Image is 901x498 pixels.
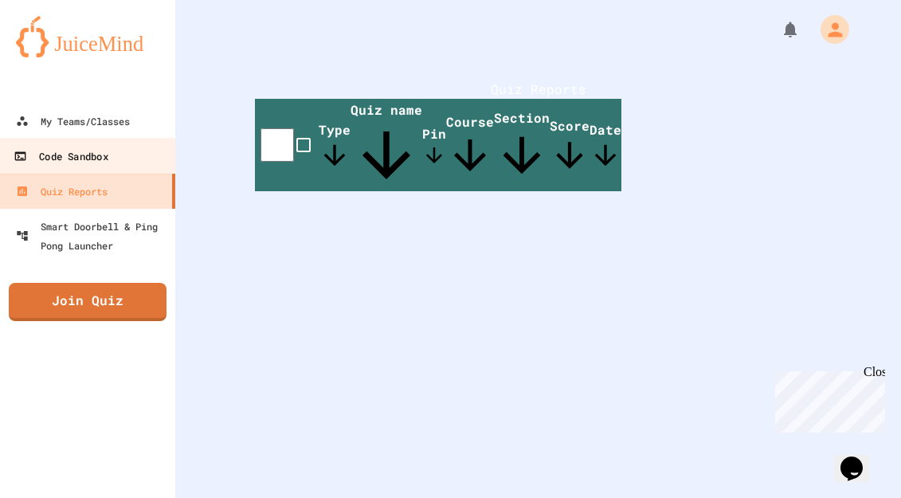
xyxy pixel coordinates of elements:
[769,365,885,433] iframe: chat widget
[9,283,166,321] a: Join Quiz
[834,434,885,482] iframe: chat widget
[16,16,159,57] img: logo-orange.svg
[351,101,422,191] span: Quiz name
[550,117,590,175] span: Score
[16,112,130,131] div: My Teams/Classes
[590,121,621,171] span: Date
[6,6,110,101] div: Chat with us now!Close
[16,217,169,255] div: Smart Doorbell & Ping Pong Launcher
[804,11,853,48] div: My Account
[319,121,351,171] span: Type
[494,109,550,183] span: Section
[16,182,108,201] div: Quiz Reports
[14,147,108,167] div: Code Sandbox
[261,128,294,162] input: select all desserts
[446,113,494,179] span: Course
[422,125,446,167] span: Pin
[255,80,821,99] h1: Quiz Reports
